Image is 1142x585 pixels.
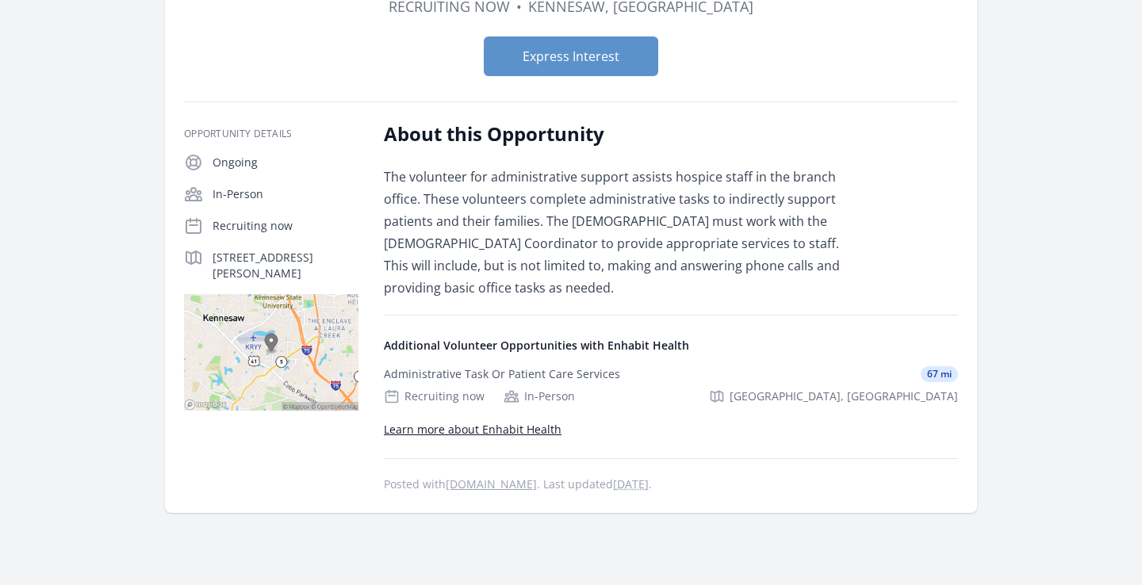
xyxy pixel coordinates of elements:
div: Administrative Task Or Patient Care Services [384,366,620,382]
p: In-Person [213,186,358,202]
a: [DOMAIN_NAME] [446,476,537,491]
h2: About this Opportunity [384,121,848,147]
p: The volunteer for administrative support assists hospice staff in the branch office. These volunt... [384,166,848,299]
div: In-Person [504,388,575,404]
p: Recruiting now [213,218,358,234]
img: Map [184,294,358,411]
div: Recruiting now [384,388,485,404]
a: Learn more about Enhabit Health [384,422,561,437]
p: [STREET_ADDRESS][PERSON_NAME] [213,250,358,281]
span: [GEOGRAPHIC_DATA], [GEOGRAPHIC_DATA] [730,388,958,404]
span: 67 mi [921,366,958,382]
p: Posted with . Last updated . [384,478,958,491]
abbr: Tue, Sep 9, 2025 3:51 PM [613,476,649,491]
a: Administrative Task Or Patient Care Services 67 mi Recruiting now In-Person [GEOGRAPHIC_DATA], [G... [377,354,964,417]
h4: Additional Volunteer Opportunities with Enhabit Health [384,338,958,354]
h3: Opportunity Details [184,128,358,140]
button: Express Interest [484,36,658,76]
p: Ongoing [213,155,358,170]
